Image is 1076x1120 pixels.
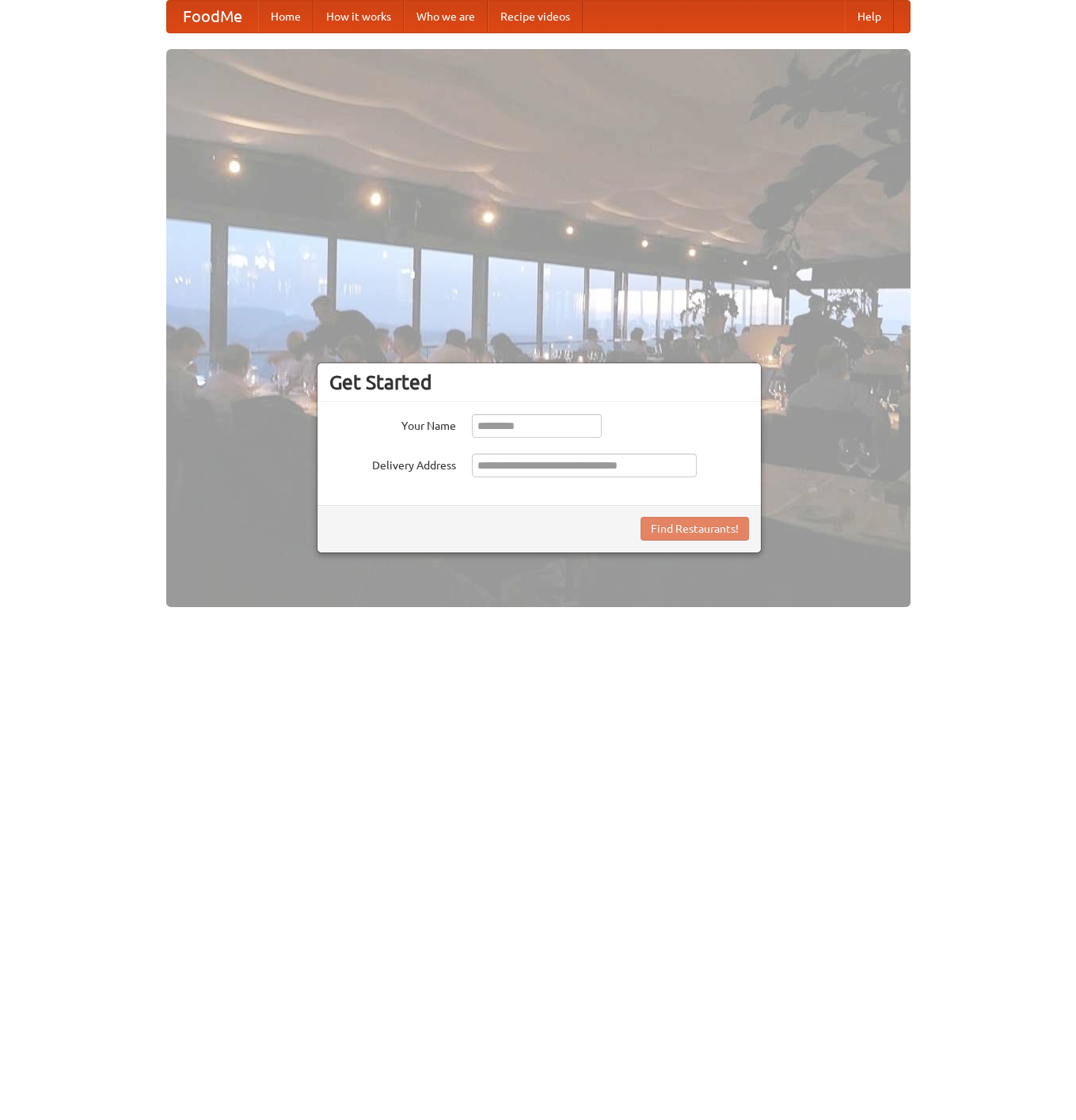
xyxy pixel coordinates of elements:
[329,454,456,473] label: Delivery Address
[329,414,456,434] label: Your Name
[314,1,404,32] a: How it works
[167,1,258,32] a: FoodMe
[488,1,583,32] a: Recipe videos
[258,1,314,32] a: Home
[404,1,488,32] a: Who we are
[641,517,749,541] button: Find Restaurants!
[329,370,749,394] h3: Get Started
[845,1,894,32] a: Help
